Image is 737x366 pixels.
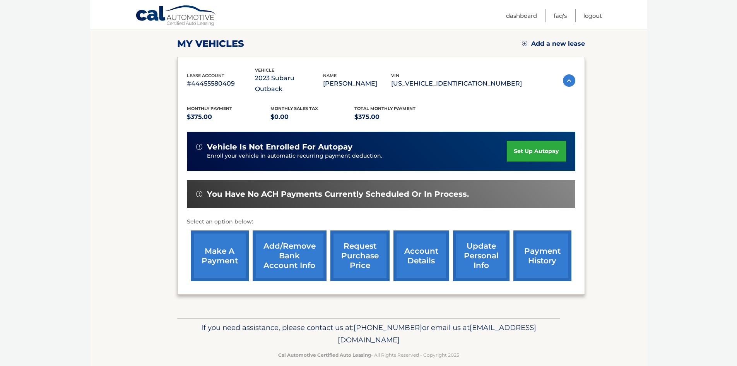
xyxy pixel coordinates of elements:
[330,230,390,281] a: request purchase price
[554,9,567,22] a: FAQ's
[207,152,507,160] p: Enroll your vehicle in automatic recurring payment deduction.
[391,73,399,78] span: vin
[354,323,422,332] span: [PHONE_NUMBER]
[191,230,249,281] a: make a payment
[453,230,510,281] a: update personal info
[207,142,352,152] span: vehicle is not enrolled for autopay
[135,5,217,27] a: Cal Automotive
[506,9,537,22] a: Dashboard
[522,40,585,48] a: Add a new lease
[196,144,202,150] img: alert-white.svg
[393,230,449,281] a: account details
[354,106,416,111] span: Total Monthly Payment
[187,106,232,111] span: Monthly Payment
[207,189,469,199] span: You have no ACH payments currently scheduled or in process.
[270,112,354,122] p: $0.00
[278,352,371,358] strong: Cal Automotive Certified Auto Leasing
[187,217,575,227] p: Select an option below:
[255,67,274,73] span: vehicle
[338,323,536,344] span: [EMAIL_ADDRESS][DOMAIN_NAME]
[391,78,522,89] p: [US_VEHICLE_IDENTIFICATION_NUMBER]
[323,78,391,89] p: [PERSON_NAME]
[255,73,323,95] p: 2023 Subaru Outback
[182,321,555,346] p: If you need assistance, please contact us at: or email us at
[563,74,575,87] img: accordion-active.svg
[270,106,318,111] span: Monthly sales Tax
[182,351,555,359] p: - All Rights Reserved - Copyright 2025
[187,73,224,78] span: lease account
[522,41,527,46] img: add.svg
[187,112,271,122] p: $375.00
[196,191,202,197] img: alert-white.svg
[187,78,255,89] p: #44455580409
[253,230,327,281] a: Add/Remove bank account info
[507,141,566,162] a: set up autopay
[354,112,438,122] p: $375.00
[513,230,571,281] a: payment history
[177,38,244,50] h2: my vehicles
[583,9,602,22] a: Logout
[323,73,337,78] span: name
